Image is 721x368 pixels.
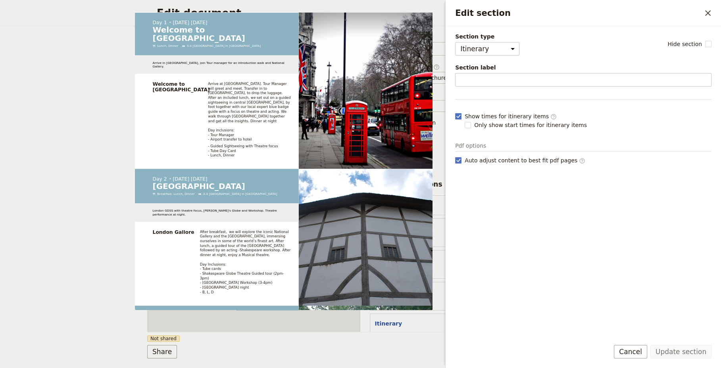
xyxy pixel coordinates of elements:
[239,8,265,18] a: Overview
[579,158,585,164] span: ​
[455,33,519,40] span: Section type
[147,335,180,342] span: Not shared
[91,256,150,265] span: 7 days & 6 nights
[294,8,321,18] a: Inclusions
[29,256,82,265] span: [DATE] – [DATE]
[29,220,438,242] h1: LAE - Walking Tree Performing Arts
[455,73,711,87] input: Section label
[550,114,557,120] span: ​
[701,6,715,20] button: Close drawer
[272,8,287,18] a: Rates
[327,8,351,18] a: Itinerary
[488,6,502,20] button: Download pdf
[650,345,711,358] button: Update section
[455,7,701,19] h2: Edit section
[418,64,461,70] span: Style
[465,112,557,120] span: Show times for itinerary items
[465,156,585,164] span: Auto adjust content to best fit pdf pages
[201,8,233,18] a: Cover page
[433,64,440,69] span: ​
[157,7,552,19] h2: Edit document
[375,320,402,328] button: Itinerary
[614,345,647,358] button: Cancel
[10,5,79,19] img: Lingo Tours logo
[455,142,711,152] p: Pdf options
[29,244,438,256] p: Walking Tree Travel - Performing Arts Tour
[474,121,587,129] span: Only show start times for itinerary items
[418,72,461,84] select: Style​
[455,42,519,56] select: Section type
[473,6,486,20] a: clientservice@lingo-tours.com
[147,345,177,358] button: Share
[455,64,711,71] span: Section label
[667,40,702,48] span: Hide section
